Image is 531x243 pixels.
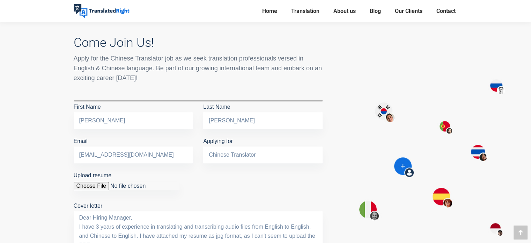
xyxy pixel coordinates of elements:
span: Our Clients [395,8,422,15]
span: Contact [436,8,456,15]
input: Applying for [203,146,323,163]
label: First Name [74,104,193,123]
img: Translated Right [74,4,130,18]
input: Email [74,146,193,163]
a: Home [260,6,279,16]
span: Home [262,8,277,15]
a: Our Clients [393,6,425,16]
a: Translation [289,6,322,16]
input: Upload resume [74,182,179,190]
label: Upload resume [74,172,179,189]
a: Contact [434,6,458,16]
h3: Come Join Us! [74,35,323,50]
span: Blog [370,8,381,15]
div: Apply for the Chinese Translator job as we seek translation professionals versed in English & Chi... [74,53,323,83]
span: About us [333,8,356,15]
input: First Name [74,112,193,129]
label: Cover letter [74,203,323,219]
span: Translation [291,8,319,15]
a: About us [331,6,358,16]
label: Applying for [203,138,323,158]
input: Last Name [203,112,323,129]
a: Blog [368,6,383,16]
label: Email [74,138,193,158]
label: Last Name [203,104,323,123]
